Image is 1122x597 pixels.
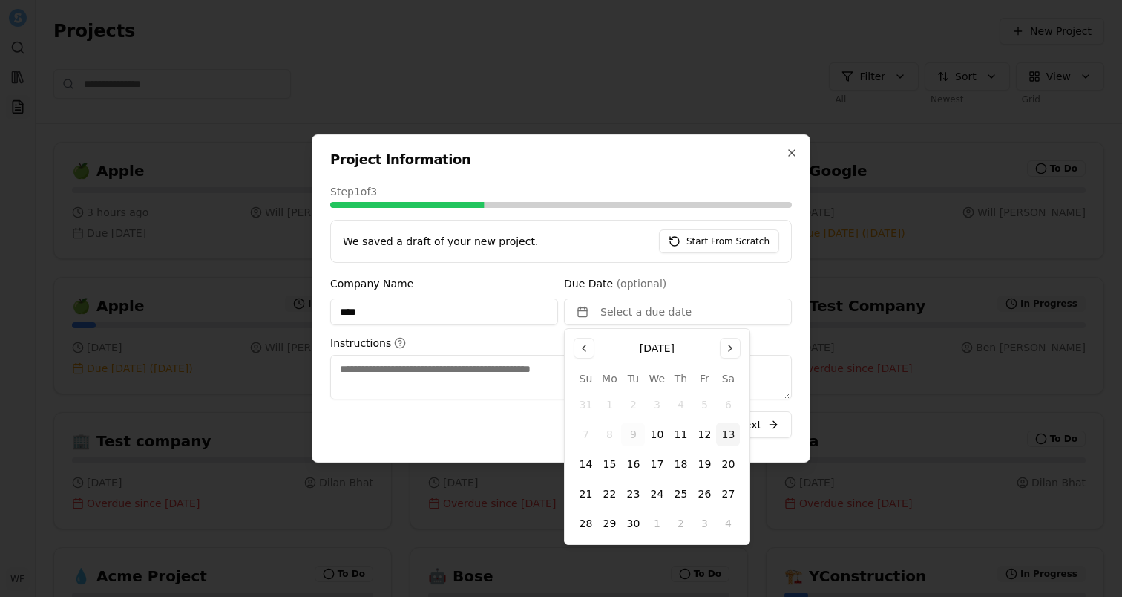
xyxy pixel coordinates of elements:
[603,338,711,359] button: [DATE]
[716,452,740,476] button: Saturday, September 20th, 2025
[669,482,692,506] button: Thursday, September 25th, 2025
[564,298,792,325] button: Select a due date
[597,512,621,535] button: Monday, September 29th, 2025
[669,452,692,476] button: Thursday, September 18th, 2025
[659,229,779,253] button: Start From Scratch
[574,371,740,535] table: September 2025
[720,338,741,359] button: Go to the Next Month
[597,452,621,476] button: Monday, September 15th, 2025
[645,512,669,535] button: Wednesday, October 1st, 2025
[621,452,645,476] button: Tuesday, September 16th, 2025
[343,234,538,249] span: We saved a draft of your new project.
[669,371,692,387] th: Thursday
[621,512,645,535] button: Tuesday, September 30th, 2025
[330,278,413,290] label: Company Name
[330,153,792,166] h2: Project Information
[597,371,621,387] th: Monday
[724,411,792,438] button: Next
[621,371,645,387] th: Tuesday
[574,512,597,535] button: Sunday, September 28th, 2025
[574,371,597,387] th: Sunday
[645,482,669,506] button: Wednesday, September 24th, 2025
[692,512,716,535] button: Friday, October 3rd, 2025
[564,278,666,290] label: Due Date
[617,278,667,290] span: (optional)
[574,452,597,476] button: Sunday, September 14th, 2025
[716,512,740,535] button: Saturday, October 4th, 2025
[686,235,770,247] span: Start From Scratch
[716,423,740,446] button: Saturday, September 13th, 2025
[669,423,692,446] button: Thursday, September 11th, 2025
[669,512,692,535] button: Thursday, October 2nd, 2025
[716,482,740,506] button: Saturday, September 27th, 2025
[621,482,645,506] button: Tuesday, September 23rd, 2025
[574,482,597,506] button: Sunday, September 21st, 2025
[692,452,716,476] button: Friday, September 19th, 2025
[645,452,669,476] button: Wednesday, September 17th, 2025
[692,482,716,506] button: Friday, September 26th, 2025
[645,371,669,387] th: Wednesday
[645,423,669,446] button: Wednesday, September 10th, 2025
[692,371,716,387] th: Friday
[330,184,377,199] span: Step 1 of 3
[330,337,792,349] label: Instructions
[574,338,594,359] button: Go to the Previous Month
[597,482,621,506] button: Monday, September 22nd, 2025
[716,371,740,387] th: Saturday
[692,423,716,446] button: Friday, September 12th, 2025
